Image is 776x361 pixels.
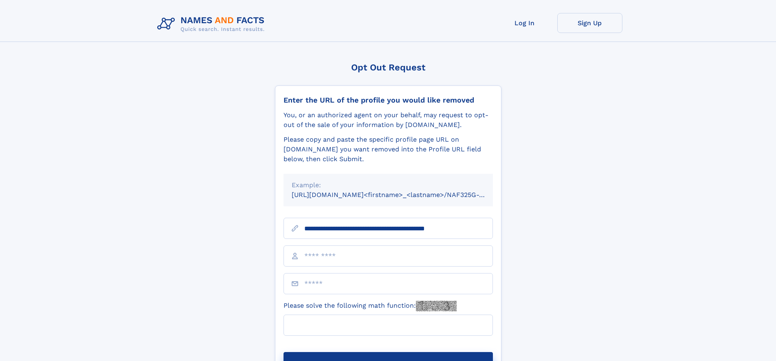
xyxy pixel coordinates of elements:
div: Example: [292,180,485,190]
small: [URL][DOMAIN_NAME]<firstname>_<lastname>/NAF325G-xxxxxxxx [292,191,508,199]
div: Opt Out Request [275,62,501,72]
a: Log In [492,13,557,33]
div: Enter the URL of the profile you would like removed [284,96,493,105]
label: Please solve the following math function: [284,301,457,311]
a: Sign Up [557,13,622,33]
img: Logo Names and Facts [154,13,271,35]
div: Please copy and paste the specific profile page URL on [DOMAIN_NAME] you want removed into the Pr... [284,135,493,164]
div: You, or an authorized agent on your behalf, may request to opt-out of the sale of your informatio... [284,110,493,130]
